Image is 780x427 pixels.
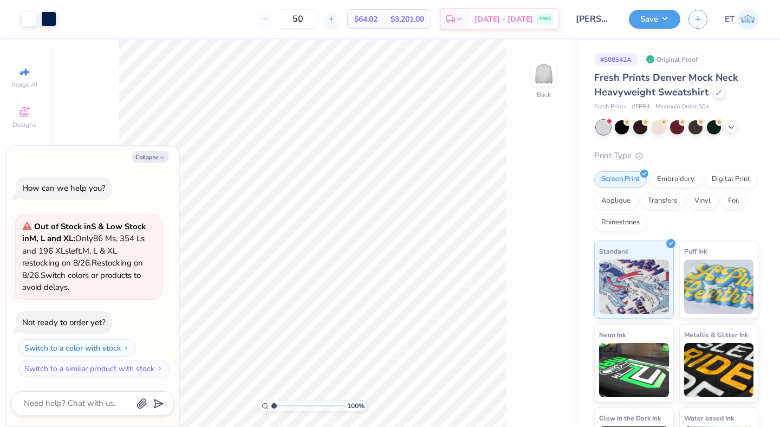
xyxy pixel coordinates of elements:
[629,10,680,29] button: Save
[132,151,168,163] button: Collapse
[655,102,710,112] span: Minimum Order: 50 +
[594,193,638,209] div: Applique
[594,215,647,231] div: Rhinestones
[725,13,734,25] span: ET
[347,401,365,411] span: 100 %
[632,102,650,112] span: # FP94
[705,171,757,187] div: Digital Print
[22,221,146,293] span: Only 86 Ms, 354 Ls and 196 XLs left. M, L & XL restocking on 8/26. Restocking on 8/26. Switch col...
[18,360,169,377] button: Switch to a similar product with stock
[684,329,748,340] span: Metallic & Glitter Ink
[737,9,758,30] img: Elaina Thomas
[539,15,551,23] span: FREE
[643,53,704,66] div: Original Proof
[721,193,746,209] div: Foil
[277,9,319,29] input: – –
[687,193,718,209] div: Vinyl
[568,8,621,30] input: Untitled Design
[537,90,551,100] div: Back
[34,221,98,232] strong: Out of Stock in S
[12,120,36,129] span: Designs
[123,345,129,351] img: Switch to a color with stock
[599,245,628,257] span: Standard
[594,102,626,112] span: Fresh Prints
[650,171,701,187] div: Embroidery
[12,80,37,89] span: Image AI
[684,412,734,424] span: Water based Ink
[599,412,661,424] span: Glow in the Dark Ink
[599,260,669,314] img: Standard
[641,193,684,209] div: Transfers
[684,260,754,314] img: Puff Ink
[354,14,378,25] span: $64.02
[18,339,135,357] button: Switch to a color with stock
[22,183,106,193] div: How can we help you?
[391,14,424,25] span: $3,201.00
[599,343,669,397] img: Neon Ink
[594,71,738,99] span: Fresh Prints Denver Mock Neck Heavyweight Sweatshirt
[533,63,555,85] img: Back
[594,53,638,66] div: # 508542A
[22,317,106,328] div: Not ready to order yet?
[599,329,626,340] span: Neon Ink
[725,9,758,30] a: ET
[684,343,754,397] img: Metallic & Glitter Ink
[684,245,707,257] span: Puff Ink
[594,150,758,162] div: Print Type
[157,365,163,372] img: Switch to a similar product with stock
[474,14,533,25] span: [DATE] - [DATE]
[594,171,647,187] div: Screen Print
